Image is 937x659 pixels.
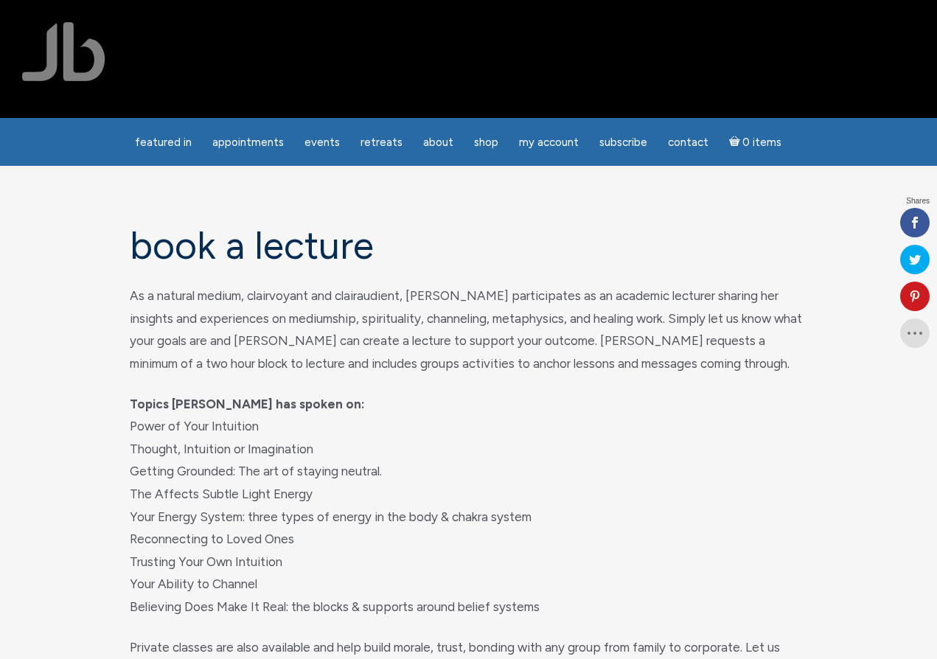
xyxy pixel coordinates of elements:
[474,136,498,149] span: Shop
[130,397,365,411] strong: Topics [PERSON_NAME] has spoken on:
[130,285,808,374] p: As a natural medium, clairvoyant and clairaudient, [PERSON_NAME] participates as an academic lect...
[130,225,808,267] h1: Book a Lecture
[423,136,453,149] span: About
[352,128,411,157] a: Retreats
[296,128,349,157] a: Events
[742,137,781,148] span: 0 items
[519,136,579,149] span: My Account
[414,128,462,157] a: About
[599,136,647,149] span: Subscribe
[130,393,808,618] p: Power of Your Intuition Thought, Intuition or Imagination Getting Grounded: The art of staying ne...
[135,136,192,149] span: featured in
[304,136,340,149] span: Events
[510,128,588,157] a: My Account
[720,127,791,157] a: Cart0 items
[729,136,743,149] i: Cart
[591,128,656,157] a: Subscribe
[659,128,717,157] a: Contact
[668,136,708,149] span: Contact
[212,136,284,149] span: Appointments
[906,198,930,205] span: Shares
[22,22,105,81] img: Jamie Butler. The Everyday Medium
[126,128,201,157] a: featured in
[360,136,403,149] span: Retreats
[203,128,293,157] a: Appointments
[465,128,507,157] a: Shop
